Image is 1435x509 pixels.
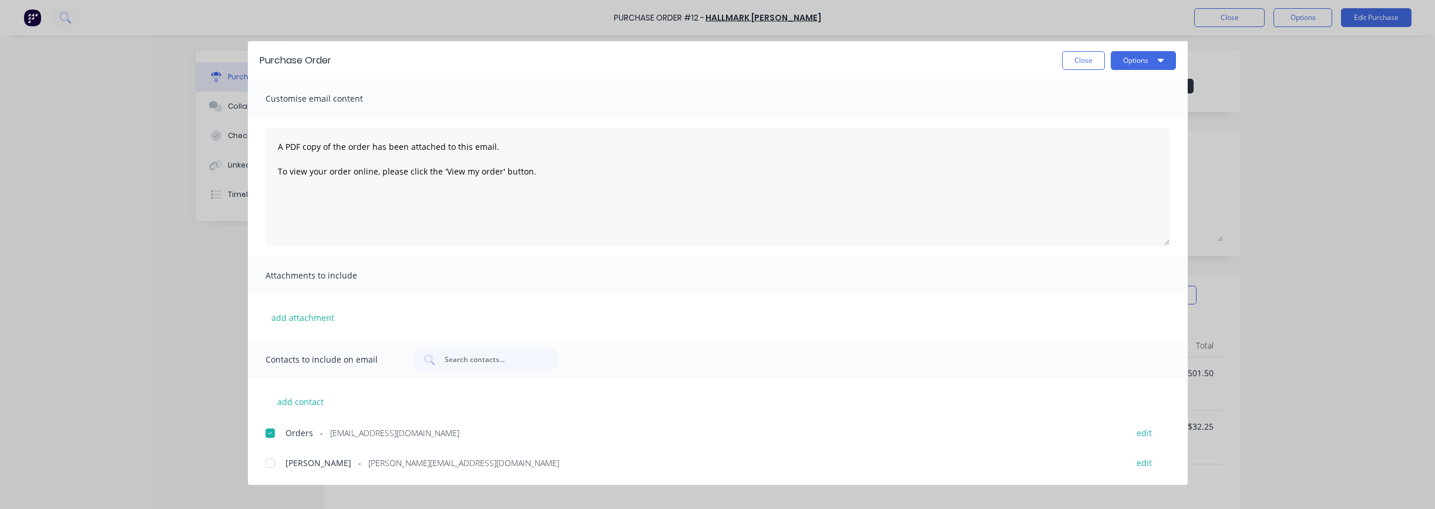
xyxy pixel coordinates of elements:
button: add attachment [266,309,340,326]
textarea: A PDF copy of the order has been attached to this email. To view your order online, please click ... [266,128,1170,246]
span: Orders [285,427,313,439]
input: Search contacts... [443,354,541,366]
span: [PERSON_NAME] [285,457,351,469]
button: Options [1111,51,1176,70]
span: - [320,427,323,439]
span: - [358,457,361,469]
span: [EMAIL_ADDRESS][DOMAIN_NAME] [330,427,459,439]
span: Customise email content [266,91,395,107]
button: Close [1062,51,1105,70]
div: Purchase Order [260,53,331,68]
button: add contact [266,393,336,410]
button: edit [1130,455,1159,471]
span: Contacts to include on email [266,351,395,368]
button: edit [1130,424,1159,440]
span: [PERSON_NAME][EMAIL_ADDRESS][DOMAIN_NAME] [368,457,559,469]
span: Attachments to include [266,267,395,284]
